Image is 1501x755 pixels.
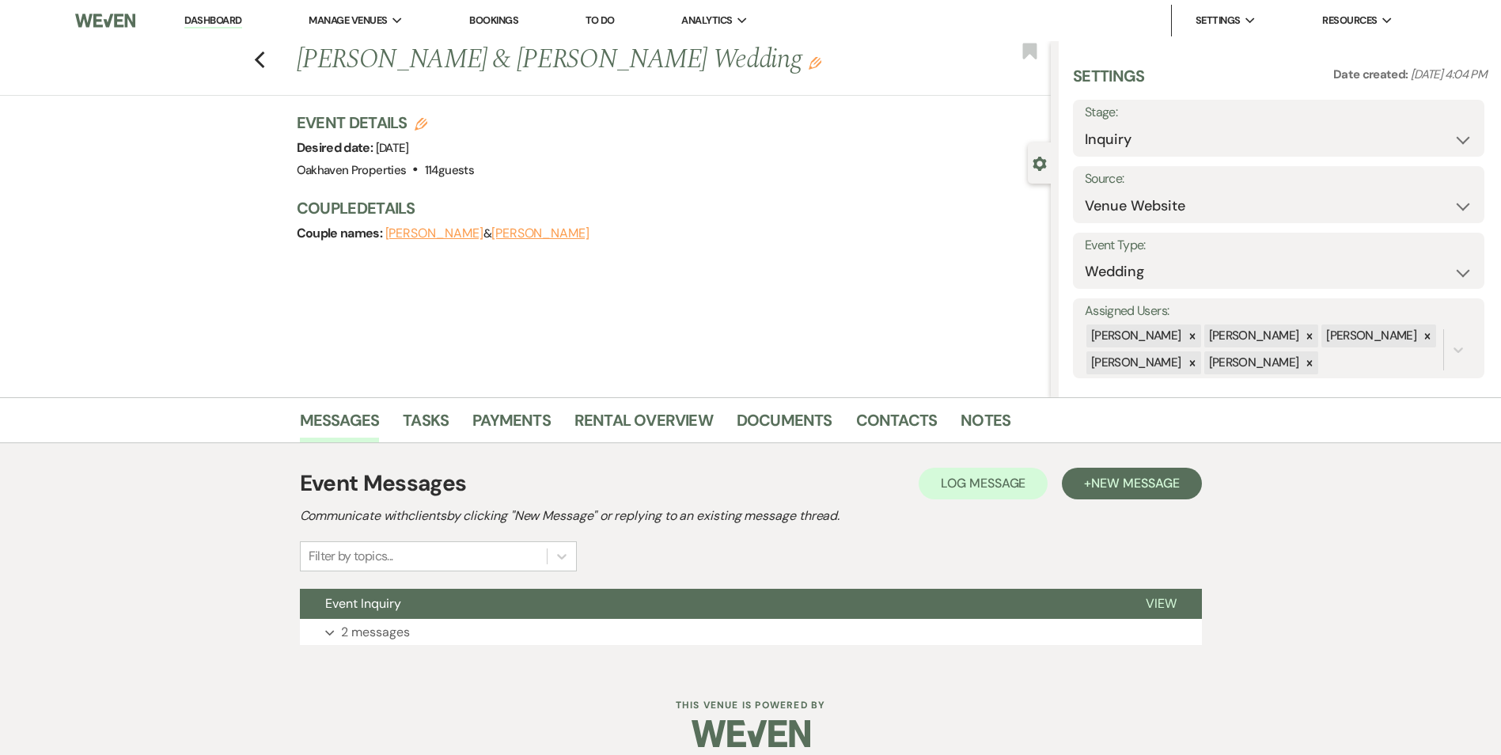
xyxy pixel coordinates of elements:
span: Analytics [681,13,732,28]
h1: Event Messages [300,467,467,500]
button: [PERSON_NAME] [385,227,483,240]
div: [PERSON_NAME] [1086,351,1184,374]
h1: [PERSON_NAME] & [PERSON_NAME] Wedding [297,41,894,79]
p: 2 messages [341,622,410,643]
span: Event Inquiry [325,595,401,612]
a: Rental Overview [574,408,713,442]
button: 2 messages [300,619,1202,646]
a: To Do [586,13,615,27]
label: Assigned Users: [1085,300,1473,323]
img: Weven Logo [75,4,135,37]
h2: Communicate with clients by clicking "New Message" or replying to an existing message thread. [300,506,1202,525]
span: Couple names: [297,225,385,241]
span: Settings [1196,13,1241,28]
button: Event Inquiry [300,589,1120,619]
span: Log Message [941,475,1025,491]
span: & [385,226,589,241]
button: Edit [809,55,821,70]
a: Payments [472,408,551,442]
label: Source: [1085,168,1473,191]
h3: Couple Details [297,197,1035,219]
a: Contacts [856,408,938,442]
div: Filter by topics... [309,547,393,566]
a: Tasks [403,408,449,442]
label: Event Type: [1085,234,1473,257]
span: Resources [1322,13,1377,28]
h3: Settings [1073,65,1145,100]
a: Bookings [469,13,518,27]
a: Messages [300,408,380,442]
span: [DATE] [376,140,409,156]
span: New Message [1091,475,1179,491]
span: Oakhaven Properties [297,162,407,178]
button: View [1120,589,1202,619]
button: +New Message [1062,468,1201,499]
span: 114 guests [425,162,474,178]
div: [PERSON_NAME] [1321,324,1419,347]
button: [PERSON_NAME] [491,227,589,240]
a: Documents [737,408,832,442]
h3: Event Details [297,112,474,134]
span: Desired date: [297,139,376,156]
div: [PERSON_NAME] [1204,324,1302,347]
span: Manage Venues [309,13,387,28]
button: Close lead details [1033,155,1047,170]
div: [PERSON_NAME] [1204,351,1302,374]
a: Dashboard [184,13,241,28]
span: Date created: [1333,66,1411,82]
div: [PERSON_NAME] [1086,324,1184,347]
span: View [1146,595,1177,612]
a: Notes [961,408,1010,442]
button: Log Message [919,468,1048,499]
span: [DATE] 4:04 PM [1411,66,1487,82]
label: Stage: [1085,101,1473,124]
